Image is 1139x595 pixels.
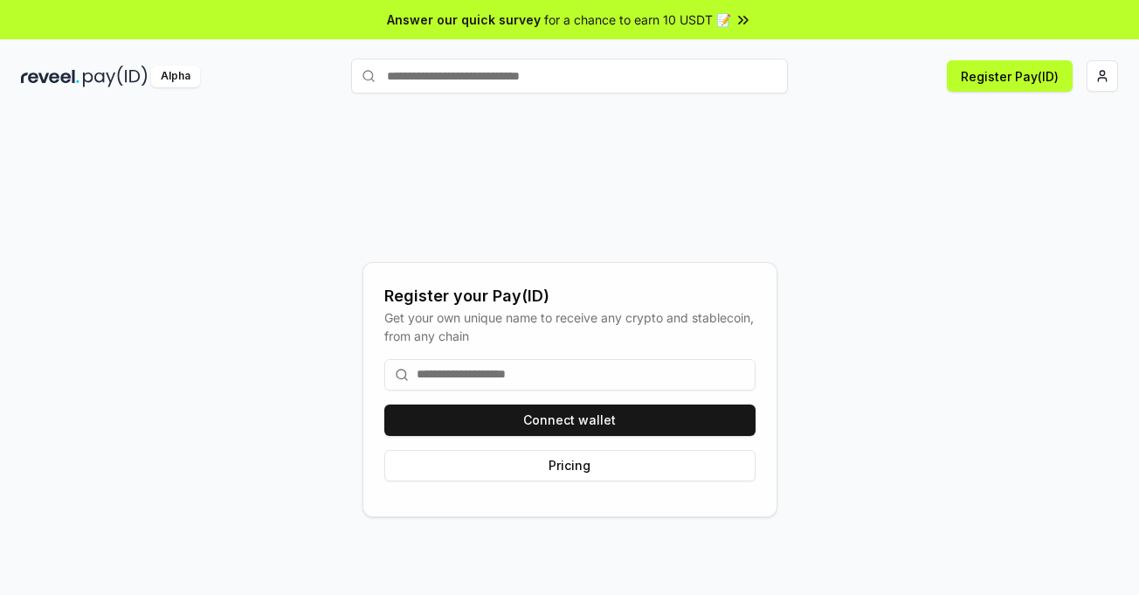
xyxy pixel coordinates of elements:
div: Get your own unique name to receive any crypto and stablecoin, from any chain [384,308,756,345]
div: Register your Pay(ID) [384,284,756,308]
img: reveel_dark [21,66,79,87]
div: Alpha [151,66,200,87]
span: for a chance to earn 10 USDT 📝 [544,10,731,29]
img: pay_id [83,66,148,87]
button: Pricing [384,450,756,481]
button: Connect wallet [384,405,756,436]
button: Register Pay(ID) [947,60,1073,92]
span: Answer our quick survey [387,10,541,29]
